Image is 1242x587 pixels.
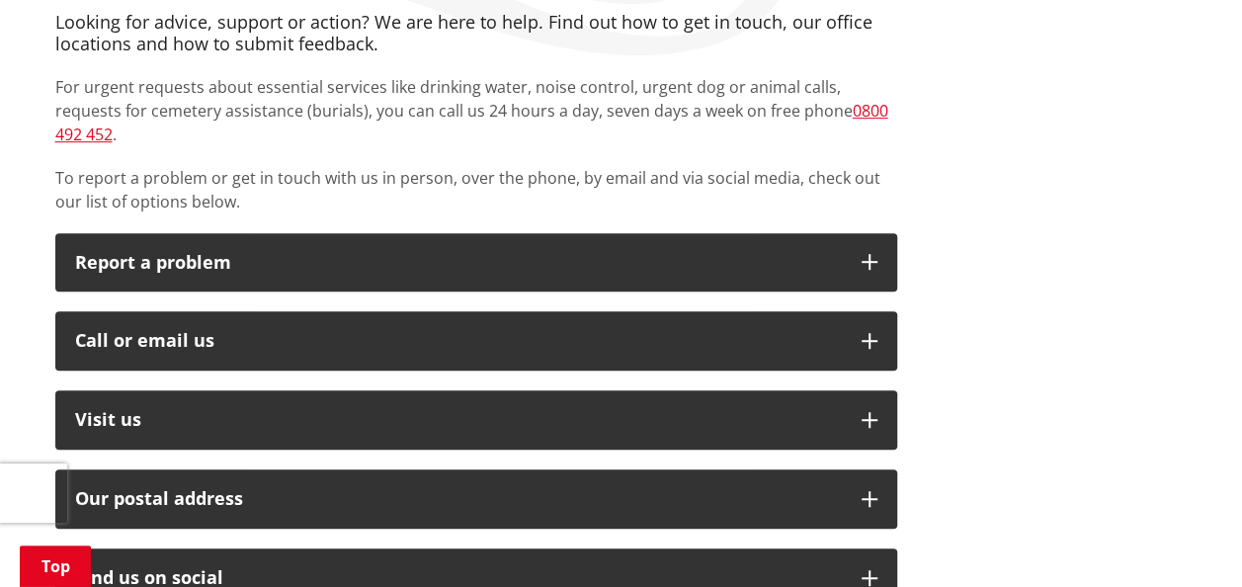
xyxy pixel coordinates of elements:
[75,410,842,430] p: Visit us
[55,233,897,293] button: Report a problem
[55,12,897,54] h4: Looking for advice, support or action? We are here to help. Find out how to get in touch, our off...
[75,489,842,509] h2: Our postal address
[75,331,842,351] div: Call or email us
[20,545,91,587] a: Top
[55,100,888,145] a: 0800 492 452
[75,253,842,273] p: Report a problem
[55,311,897,371] button: Call or email us
[1151,504,1222,575] iframe: Messenger Launcher
[55,75,897,146] p: For urgent requests about essential services like drinking water, noise control, urgent dog or an...
[55,390,897,450] button: Visit us
[55,166,897,213] p: To report a problem or get in touch with us in person, over the phone, by email and via social me...
[55,469,897,529] button: Our postal address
